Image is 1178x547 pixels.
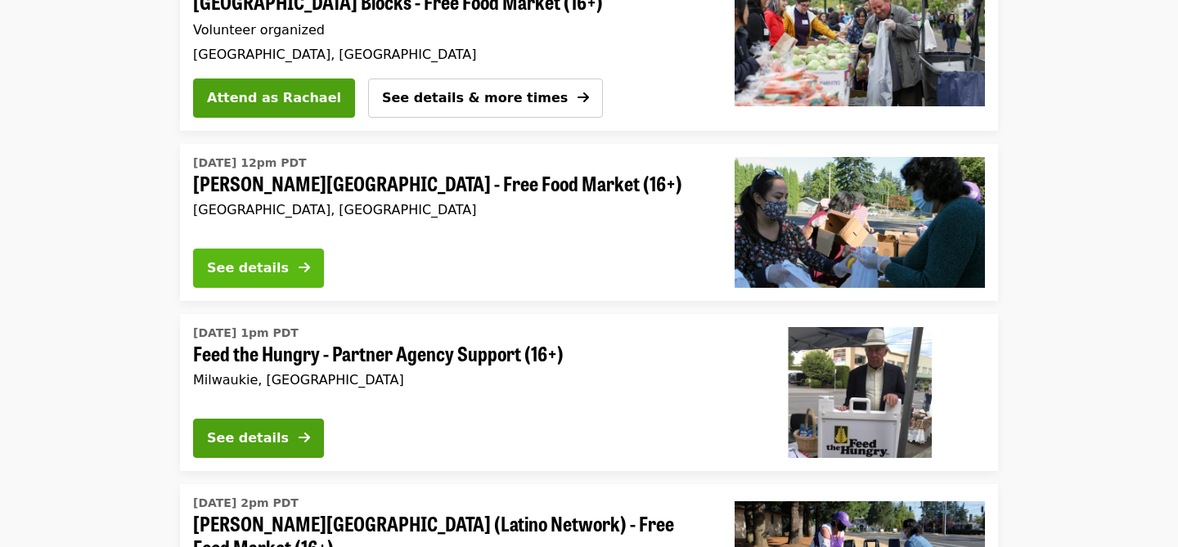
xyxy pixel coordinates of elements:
div: See details [207,428,289,448]
div: See details [207,258,289,278]
i: arrow-right icon [578,90,589,105]
button: See details [193,249,324,288]
span: Volunteer organized [193,22,325,38]
i: arrow-right icon [299,260,310,276]
span: Feed the Hungry - Partner Agency Support (16+) [193,342,708,365]
span: Attend as Rachael [207,88,341,108]
a: See details for "Sitton Elementary - Free Food Market (16+)" [180,144,998,301]
img: Sitton Elementary - Free Food Market (16+) organized by Oregon Food Bank [735,157,985,288]
button: See details [193,419,324,458]
span: [PERSON_NAME][GEOGRAPHIC_DATA] - Free Food Market (16+) [193,172,708,195]
button: Attend as Rachael [193,78,355,118]
time: [DATE] 2pm PDT [193,495,299,512]
img: Feed the Hungry - Partner Agency Support (16+) organized by Oregon Food Bank [735,327,985,458]
a: See details for "Feed the Hungry - Partner Agency Support (16+)" [180,314,998,471]
button: See details & more times [368,78,603,118]
time: [DATE] 1pm PDT [193,325,299,342]
div: [GEOGRAPHIC_DATA], [GEOGRAPHIC_DATA] [193,202,708,217]
span: See details & more times [382,90,568,105]
div: [GEOGRAPHIC_DATA], [GEOGRAPHIC_DATA] [193,47,695,62]
time: [DATE] 12pm PDT [193,155,307,172]
div: Milwaukie, [GEOGRAPHIC_DATA] [193,372,708,388]
i: arrow-right icon [299,430,310,446]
